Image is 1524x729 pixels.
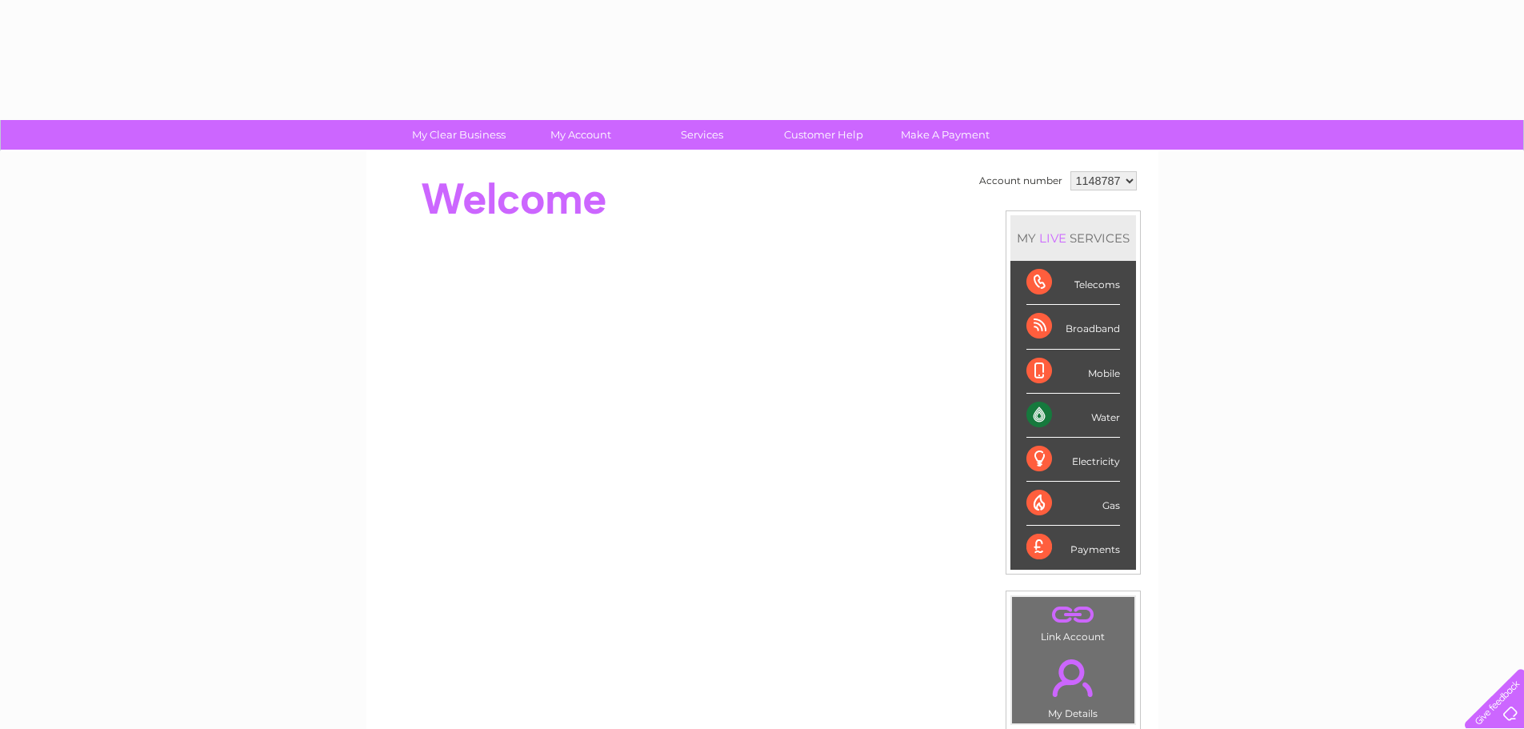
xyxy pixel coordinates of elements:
[1026,394,1120,438] div: Water
[1011,646,1135,724] td: My Details
[1026,482,1120,526] div: Gas
[1010,215,1136,261] div: MY SERVICES
[1036,230,1070,246] div: LIVE
[1011,596,1135,647] td: Link Account
[393,120,525,150] a: My Clear Business
[1026,261,1120,305] div: Telecoms
[975,167,1066,194] td: Account number
[1026,350,1120,394] div: Mobile
[1026,526,1120,569] div: Payments
[879,120,1011,150] a: Make A Payment
[514,120,646,150] a: My Account
[1026,438,1120,482] div: Electricity
[758,120,890,150] a: Customer Help
[1016,650,1130,706] a: .
[636,120,768,150] a: Services
[1026,305,1120,349] div: Broadband
[1016,601,1130,629] a: .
